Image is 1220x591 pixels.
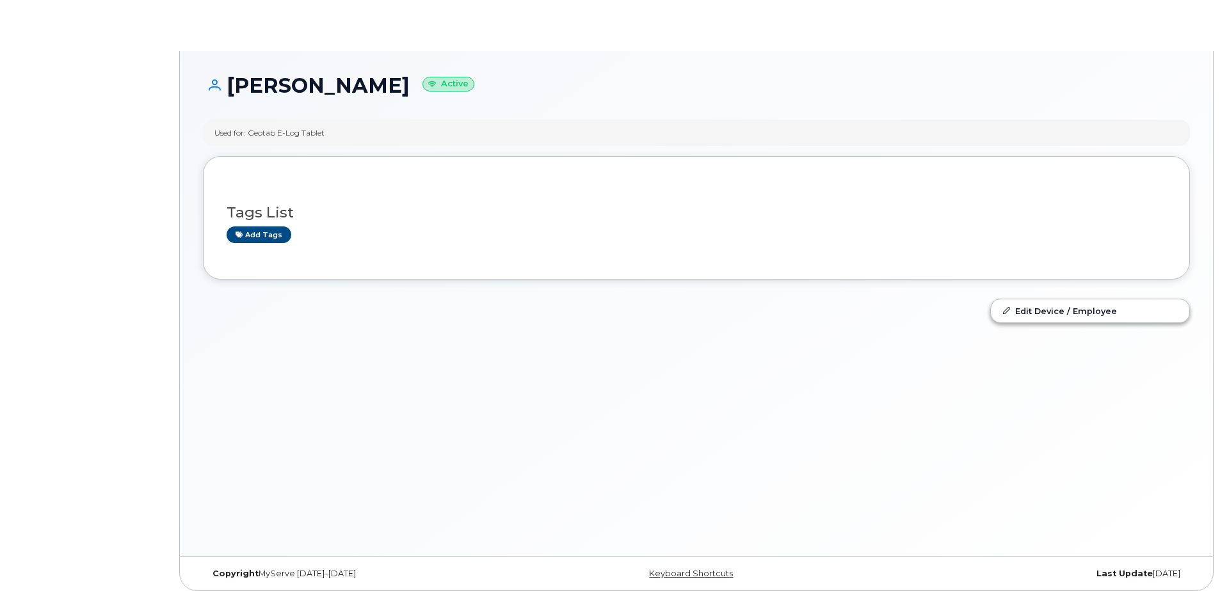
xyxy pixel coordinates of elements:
div: [DATE] [861,569,1190,579]
strong: Last Update [1096,569,1153,578]
a: Add tags [227,226,291,242]
div: MyServe [DATE]–[DATE] [203,569,532,579]
strong: Copyright [213,569,259,578]
div: Used for: Geotab E-Log Tablet [214,127,325,138]
a: Keyboard Shortcuts [649,569,733,578]
a: Edit Device / Employee [991,299,1189,322]
small: Active [422,77,474,91]
h3: Tags List [227,205,1166,221]
h1: [PERSON_NAME] [203,74,1190,97]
